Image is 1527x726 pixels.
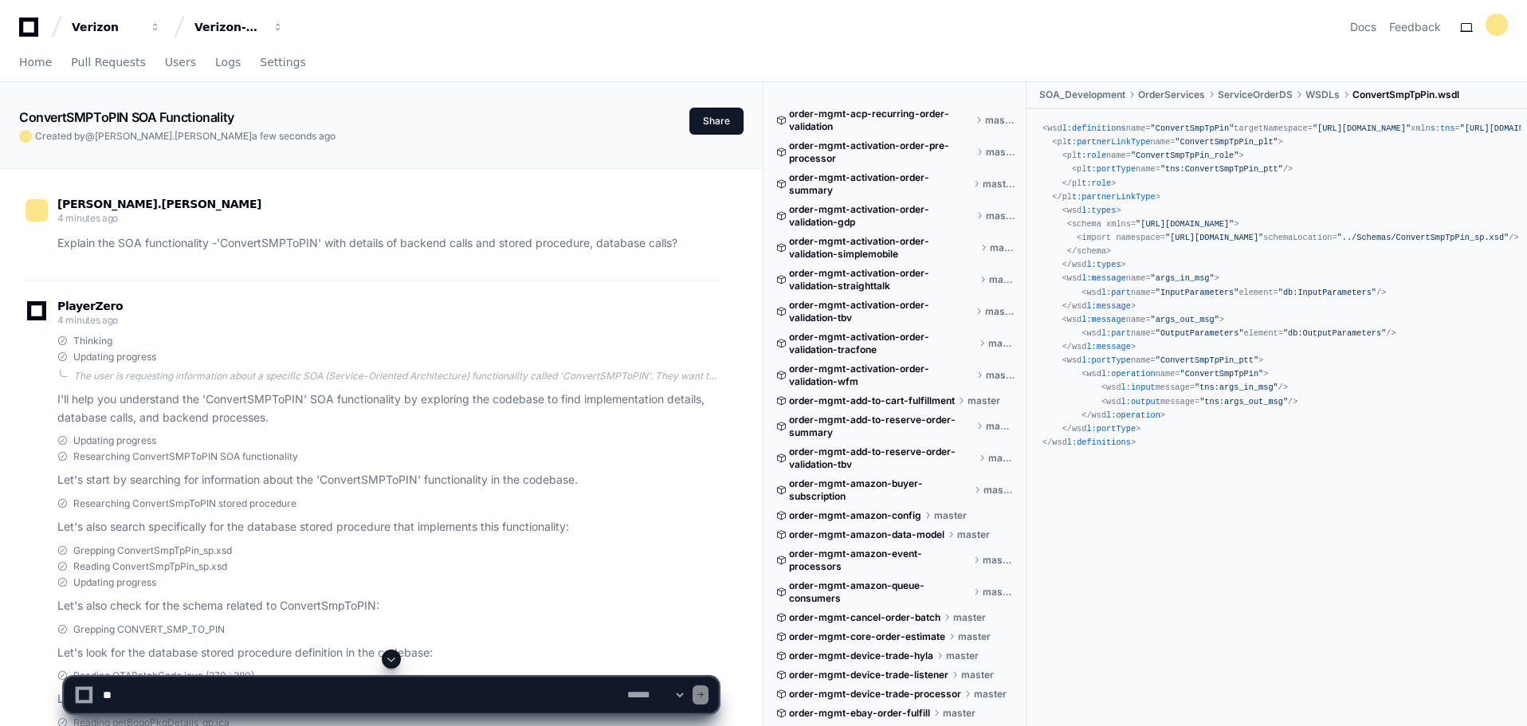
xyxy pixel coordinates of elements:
span: Researching ConvertSMPToPIN SOA functionality [73,450,298,463]
span: "ConvertSmpTpPin" [1151,124,1235,133]
span: l:definitions [1062,124,1126,133]
span: l:output [1121,397,1160,406]
span: l:part [1101,288,1131,297]
span: order-mgmt-activation-order-validation-tracfone [789,331,975,356]
a: Users [165,45,196,81]
span: master [986,369,1015,382]
span: l:part [1101,328,1131,338]
span: l:types [1081,206,1116,215]
span: [PERSON_NAME].[PERSON_NAME] [57,198,261,210]
span: "InputParameters" [1156,288,1239,297]
span: order-mgmt-amazon-queue-consumers [789,579,970,605]
span: [PERSON_NAME].[PERSON_NAME] [95,130,252,142]
a: Home [19,45,52,81]
span: l:portType [1081,355,1131,365]
span: order-mgmt-amazon-config [789,509,921,522]
span: master [986,210,1015,222]
span: order-mgmt-activation-order-validation-simplemobile [789,235,977,261]
div: <wsd name= targetNamespace= xmln = xmln = xmln = xmln = xmln = > <pl name= > <pl name= > <pl name... [1042,122,1511,449]
span: l:message [1081,315,1125,324]
span: order-mgmt-activation-order-validation-wfm [789,363,973,388]
span: "db:InputParameters" [1278,288,1376,297]
span: order-mgmt-activation-order-summary [789,171,970,197]
span: "[URL][DOMAIN_NAME]" [1165,233,1263,242]
span: master [983,484,1015,496]
span: master [986,420,1015,433]
span: "args_in_msg" [1151,273,1215,283]
span: Logs [215,57,241,67]
span: ServiceOrderDS [1218,88,1293,101]
span: @ [85,130,95,142]
span: order-mgmt-cancel-order-batch [789,611,940,624]
p: Explain the SOA functionality -'ConvertSMPToPIN' with details of backend calls and stored procedu... [57,234,718,253]
span: t:partnerLinkType [1072,192,1156,202]
span: order-mgmt-add-to-reserve-order-validation-tbv [789,445,975,471]
span: Researching ConvertSmpToPIN stored procedure [73,497,296,510]
span: order-mgmt-activation-order-validation-gdp [789,203,973,229]
div: The user is requesting information about a specific SOA (Service-Oriented Architecture) functiona... [73,370,718,383]
p: Let's look for the database stored procedure definition in the codebase: [57,644,718,662]
span: "[URL][DOMAIN_NAME]" [1136,219,1234,229]
a: Settings [260,45,305,81]
span: l:operation [1106,410,1160,420]
span: l:types [1086,260,1121,269]
span: Created by [35,130,336,143]
span: l:operation [1101,369,1156,379]
span: "tns:args_in_msg" [1195,383,1278,392]
span: "[URL][DOMAIN_NAME]" [1313,124,1411,133]
p: I'll help you understand the 'ConvertSMPToPIN' SOA functionality by exploring the codebase to fin... [57,390,718,427]
div: Verizon-Clarify-Order-Management [194,19,263,35]
button: Feedback [1389,19,1441,35]
span: l:message [1081,273,1125,283]
span: t:role [1081,179,1111,188]
span: order-mgmt-activation-order-validation-straighttalk [789,267,976,292]
span: order-mgmt-activation-order-pre-processor [789,139,973,165]
span: Updating progress [73,576,156,589]
span: l:message [1086,301,1130,311]
p: Let's also check for the schema related to ConvertSmpToPIN: [57,597,718,615]
p: Let's start by searching for information about the 'ConvertSMPToPIN' functionality in the codebase. [57,471,718,489]
span: Users [165,57,196,67]
span: Reading ConvertSmpTpPin_sp.xsd [73,560,227,573]
span: t:portType [1086,164,1136,174]
span: master [988,337,1015,350]
a: Pull Requests [71,45,145,81]
span: master [983,554,1015,567]
span: t:role [1077,151,1106,160]
span: l:message [1086,342,1130,351]
span: order-mgmt-amazon-buyer-subscription [789,477,971,503]
div: Verizon [72,19,140,35]
span: Thinking [73,335,112,347]
span: Updating progress [73,351,156,363]
span: master [953,611,986,624]
span: Updating progress [73,434,156,447]
span: l:portType [1086,424,1136,434]
span: master [985,305,1015,318]
span: order-mgmt-amazon-data-model [789,528,944,541]
span: "tns:args_out_msg" [1199,397,1288,406]
span: "ConvertSmpTpPin_ptt" [1156,355,1258,365]
span: master [983,586,1015,598]
span: master [957,528,990,541]
span: order-mgmt-add-to-reserve-order-summary [789,414,973,439]
span: master [986,146,1015,159]
span: master [985,114,1015,127]
span: ConvertSmpTpPin.wsdl [1352,88,1459,101]
span: "../Schemas/ConvertSmpTpPin_sp.xsd" [1337,233,1509,242]
a: Docs [1350,19,1376,35]
button: Verizon-Clarify-Order-Management [188,13,290,41]
span: "ConvertSmpTpPin_role" [1131,151,1239,160]
span: master [968,394,1000,407]
p: Let's also search specifically for the database stored procedure that implements this functionality: [57,518,718,536]
span: Home [19,57,52,67]
span: "ConvertSmpTpPin" [1180,369,1264,379]
span: master [934,509,967,522]
span: 4 minutes ago [57,314,118,326]
span: master [958,630,991,643]
span: order-mgmt-activation-order-validation-tbv [789,299,972,324]
span: OrderServices [1138,88,1205,101]
span: order-mgmt-acp-recurring-order-validation [789,108,972,133]
span: t:partnerLinkType [1067,137,1151,147]
span: order-mgmt-add-to-cart-fulfillment [789,394,955,407]
span: order-mgmt-core-order-estimate [789,630,945,643]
